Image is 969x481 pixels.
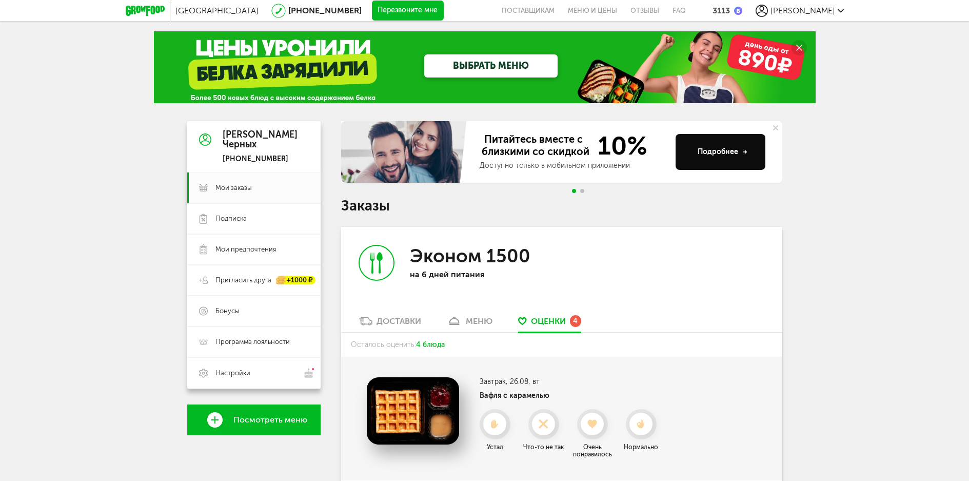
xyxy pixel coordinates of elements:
[341,121,469,183] img: family-banner.579af9d.jpg
[410,245,530,267] h3: Эконом 1500
[215,369,250,378] span: Настройки
[187,326,321,357] a: Программа лояльности
[215,183,252,193] span: Мои заказы
[466,316,492,326] div: меню
[570,315,581,326] div: 4
[480,133,591,159] span: Питайтесь вместе с близкими со скидкой
[341,333,782,357] div: Осталось оценить:
[698,147,747,157] div: Подробнее
[591,133,647,159] span: 10%
[618,444,664,451] div: Нормально
[480,161,667,171] div: Доступно только в мобильном приложении
[215,214,247,223] span: Подписка
[187,357,321,389] a: Настройки
[480,377,664,386] h3: Завтрак
[506,377,540,386] span: , 26.08, вт
[377,316,421,326] div: Доставки
[531,316,566,326] span: Оценки
[424,54,558,78] a: ВЫБРАТЬ МЕНЮ
[215,337,290,347] span: Программа лояльности
[734,7,742,15] img: bonus_b.cdccf46.png
[187,203,321,234] a: Подписка
[676,134,765,170] button: Подробнее
[187,265,321,296] a: Пригласить друга +1000 ₽
[187,234,321,265] a: Мои предпочтения
[215,306,240,316] span: Бонусы
[580,189,584,193] span: Go to slide 2
[354,316,426,332] a: Доставки
[442,316,498,332] a: меню
[410,270,543,279] p: на 6 дней питания
[276,276,315,285] div: +1000 ₽
[288,6,362,15] a: [PHONE_NUMBER]
[713,6,730,15] div: 3113
[416,340,445,349] span: 4 блюда
[187,296,321,326] a: Бонусы
[480,391,664,400] h4: Вафля с карамелью
[223,155,298,164] div: [PHONE_NUMBER]
[569,444,616,458] div: Очень понравилось
[233,415,307,425] span: Посмотреть меню
[187,405,321,435] a: Посмотреть меню
[175,6,259,15] span: [GEOGRAPHIC_DATA]
[513,316,586,332] a: Оценки 4
[521,444,567,451] div: Что-то не так
[223,130,298,150] div: [PERSON_NAME] Черных
[215,245,276,254] span: Мои предпочтения
[367,377,459,445] img: Вафля с карамелью
[572,189,576,193] span: Go to slide 1
[215,276,271,285] span: Пригласить друга
[770,6,835,15] span: [PERSON_NAME]
[372,1,444,21] button: Перезвоните мне
[187,172,321,203] a: Мои заказы
[341,199,782,213] h1: Заказы
[472,444,518,451] div: Устал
